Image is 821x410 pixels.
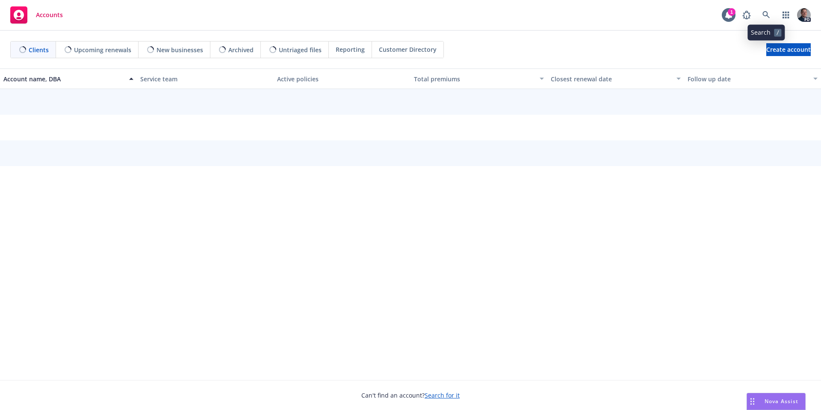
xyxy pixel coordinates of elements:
[765,398,798,405] span: Nova Assist
[410,68,547,89] button: Total premiums
[425,391,460,399] a: Search for it
[688,74,808,83] div: Follow up date
[29,45,49,54] span: Clients
[777,6,794,24] a: Switch app
[738,6,755,24] a: Report a Bug
[274,68,410,89] button: Active policies
[137,68,274,89] button: Service team
[547,68,684,89] button: Closest renewal date
[684,68,821,89] button: Follow up date
[766,42,811,58] span: Create account
[747,393,758,410] div: Drag to move
[277,74,407,83] div: Active policies
[797,8,811,22] img: photo
[361,391,460,400] span: Can't find an account?
[157,45,203,54] span: New businesses
[36,12,63,18] span: Accounts
[551,74,671,83] div: Closest renewal date
[336,45,365,54] span: Reporting
[758,6,775,24] a: Search
[228,45,254,54] span: Archived
[279,45,322,54] span: Untriaged files
[766,43,811,56] a: Create account
[747,393,806,410] button: Nova Assist
[140,74,270,83] div: Service team
[728,8,735,16] div: 1
[414,74,535,83] div: Total premiums
[3,74,124,83] div: Account name, DBA
[74,45,131,54] span: Upcoming renewals
[379,45,437,54] span: Customer Directory
[7,3,66,27] a: Accounts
